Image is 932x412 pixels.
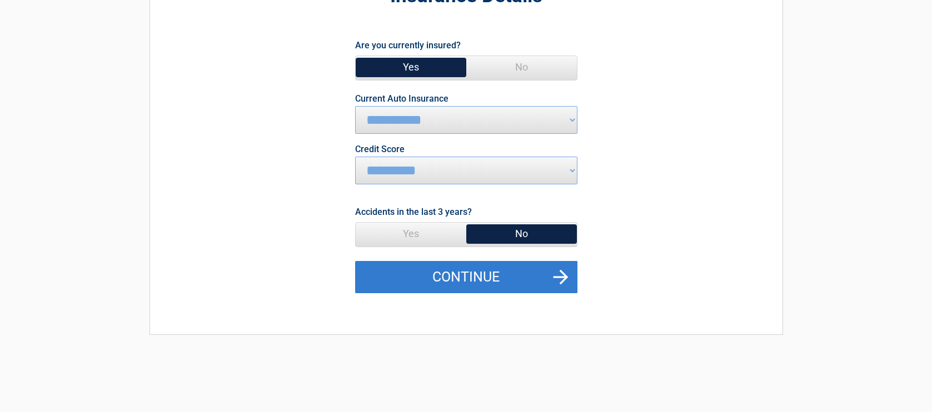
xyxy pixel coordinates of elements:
label: Current Auto Insurance [355,94,448,103]
span: Yes [356,56,466,78]
label: Are you currently insured? [355,38,461,53]
label: Accidents in the last 3 years? [355,204,472,219]
button: Continue [355,261,577,293]
span: No [466,56,577,78]
span: No [466,223,577,245]
label: Credit Score [355,145,405,154]
span: Yes [356,223,466,245]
